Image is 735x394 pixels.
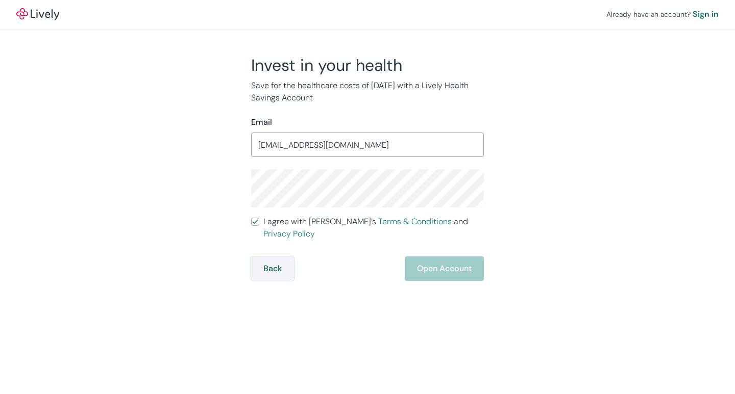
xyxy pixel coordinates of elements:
span: I agree with [PERSON_NAME]’s and [263,216,484,240]
a: Sign in [693,8,719,20]
a: Privacy Policy [263,228,315,239]
a: LivelyLively [16,8,59,20]
button: Back [251,256,294,281]
img: Lively [16,8,59,20]
a: Terms & Conditions [378,216,452,227]
p: Save for the healthcare costs of [DATE] with a Lively Health Savings Account [251,80,484,104]
div: Already have an account? [606,8,719,20]
label: Email [251,116,272,128]
h2: Invest in your health [251,55,484,75]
